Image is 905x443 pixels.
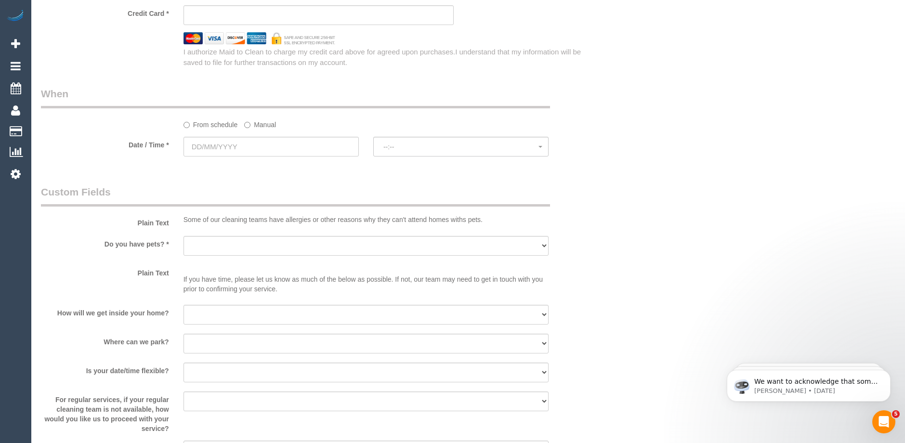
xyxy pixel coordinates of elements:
[42,37,166,46] p: Message from Ellie, sent 1w ago
[184,265,549,294] p: If you have time, please let us know as much of the below as possible. If not, our team may need ...
[34,215,176,228] label: Plain Text
[383,143,538,151] span: --:--
[34,334,176,347] label: Where can we park?
[34,137,176,150] label: Date / Time *
[34,5,176,18] label: Credit Card *
[41,87,550,108] legend: When
[244,122,250,128] input: Manual
[6,10,25,23] img: Automaid Logo
[892,410,900,418] span: 5
[184,48,581,66] span: I understand that my information will be saved to file for further transactions on my account.
[34,391,176,433] label: For regular services, if your regular cleaning team is not available, how would you like us to pr...
[872,410,895,433] iframe: Intercom live chat
[41,185,550,207] legend: Custom Fields
[176,47,603,67] div: I authorize Maid to Clean to charge my credit card above for agreed upon purchases.
[42,28,166,160] span: We want to acknowledge that some users may be experiencing lag or slower performance in our softw...
[184,117,238,130] label: From schedule
[184,215,549,224] p: Some of our cleaning teams have allergies or other reasons why they can't attend homes withs pets.
[712,350,905,417] iframe: Intercom notifications message
[244,117,276,130] label: Manual
[176,32,342,44] img: credit cards
[34,265,176,278] label: Plain Text
[184,137,359,156] input: DD/MM/YYYY
[373,137,549,156] button: --:--
[34,236,176,249] label: Do you have pets? *
[184,122,190,128] input: From schedule
[192,11,446,19] iframe: Secure card payment input frame
[34,363,176,376] label: Is your date/time flexible?
[34,305,176,318] label: How will we get inside your home?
